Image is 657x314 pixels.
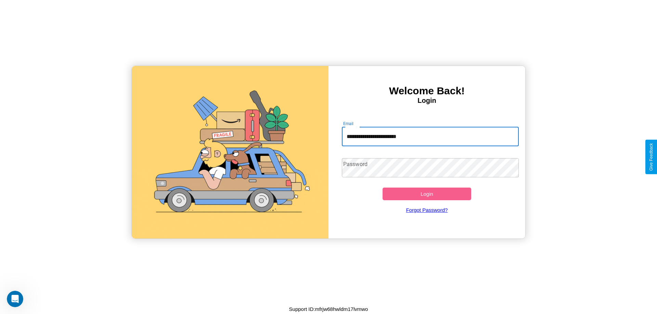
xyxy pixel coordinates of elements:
[328,85,525,97] h3: Welcome Back!
[649,143,654,171] div: Give Feedback
[383,188,471,200] button: Login
[7,291,23,307] iframe: Intercom live chat
[338,200,516,220] a: Forgot Password?
[328,97,525,105] h4: Login
[289,304,368,314] p: Support ID: mfrjw68hwldm17lvmwo
[343,121,354,126] label: Email
[132,66,328,238] img: gif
